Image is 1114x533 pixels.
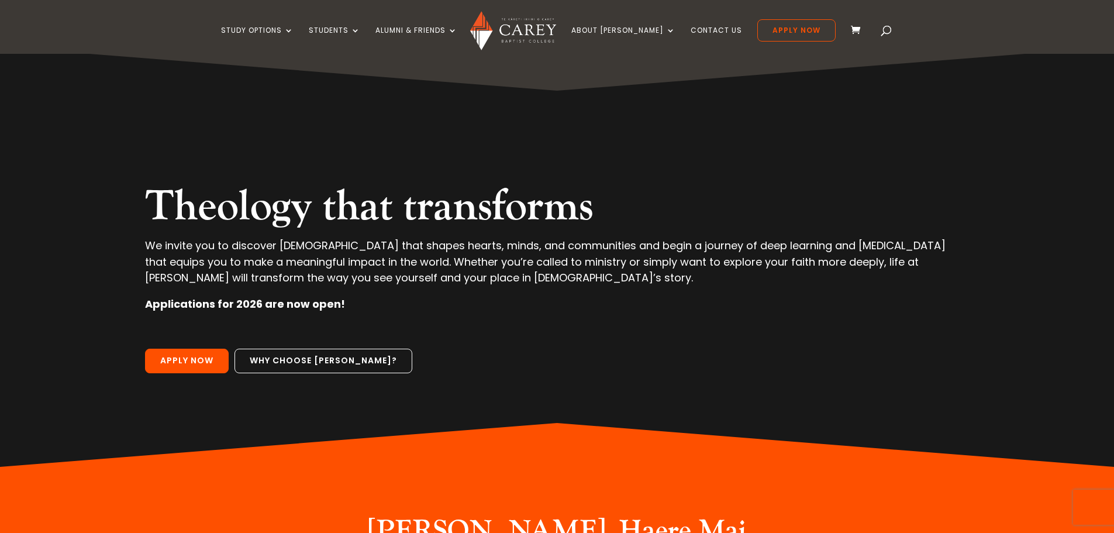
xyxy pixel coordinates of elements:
[691,26,742,54] a: Contact Us
[145,297,345,311] strong: Applications for 2026 are now open!
[145,238,968,296] p: We invite you to discover [DEMOGRAPHIC_DATA] that shapes hearts, minds, and communities and begin...
[571,26,675,54] a: About [PERSON_NAME]
[470,11,556,50] img: Carey Baptist College
[757,19,836,42] a: Apply Now
[221,26,294,54] a: Study Options
[309,26,360,54] a: Students
[234,349,412,373] a: Why choose [PERSON_NAME]?
[145,349,229,373] a: Apply Now
[375,26,457,54] a: Alumni & Friends
[145,181,968,238] h2: Theology that transforms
